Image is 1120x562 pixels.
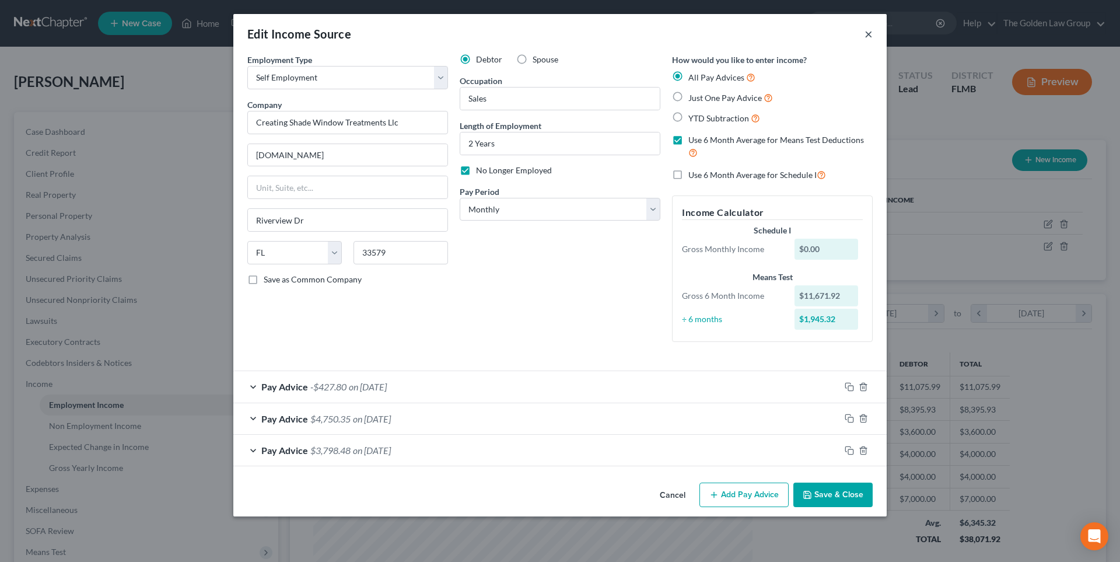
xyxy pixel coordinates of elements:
[650,484,695,507] button: Cancel
[248,209,447,231] input: Enter city...
[248,144,447,166] input: Enter address...
[310,445,351,456] span: $3,798.48
[248,176,447,198] input: Unit, Suite, etc...
[460,75,502,87] label: Occupation
[533,54,558,64] span: Spouse
[676,243,789,255] div: Gross Monthly Income
[261,413,308,424] span: Pay Advice
[247,111,448,134] input: Search company by name...
[688,135,864,145] span: Use 6 Month Average for Means Test Deductions
[676,290,789,302] div: Gross 6 Month Income
[682,205,863,220] h5: Income Calculator
[264,274,362,284] span: Save as Common Company
[476,54,502,64] span: Debtor
[688,113,749,123] span: YTD Subtraction
[794,309,859,330] div: $1,945.32
[476,165,552,175] span: No Longer Employed
[349,381,387,392] span: on [DATE]
[460,120,541,132] label: Length of Employment
[682,225,863,236] div: Schedule I
[460,88,660,110] input: --
[353,241,448,264] input: Enter zip...
[247,55,312,65] span: Employment Type
[1080,522,1108,550] div: Open Intercom Messenger
[460,187,499,197] span: Pay Period
[688,72,744,82] span: All Pay Advices
[794,285,859,306] div: $11,671.92
[793,483,873,507] button: Save & Close
[460,132,660,155] input: ex: 2 years
[310,413,351,424] span: $4,750.35
[688,170,817,180] span: Use 6 Month Average for Schedule I
[864,27,873,41] button: ×
[261,381,308,392] span: Pay Advice
[672,54,807,66] label: How would you like to enter income?
[310,381,346,392] span: -$427.80
[688,93,762,103] span: Just One Pay Advice
[682,271,863,283] div: Means Test
[794,239,859,260] div: $0.00
[261,445,308,456] span: Pay Advice
[353,445,391,456] span: on [DATE]
[699,483,789,507] button: Add Pay Advice
[353,413,391,424] span: on [DATE]
[676,313,789,325] div: ÷ 6 months
[247,26,351,42] div: Edit Income Source
[247,100,282,110] span: Company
